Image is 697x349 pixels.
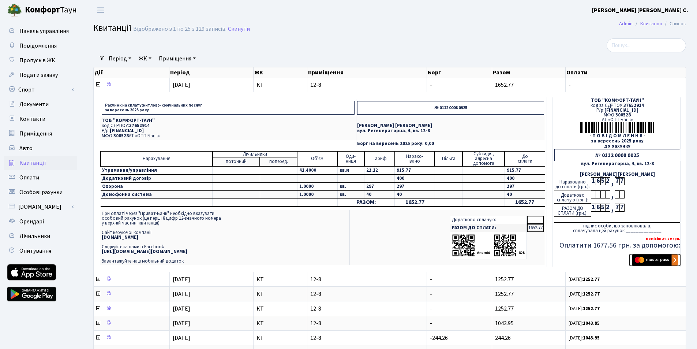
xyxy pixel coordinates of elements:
span: - [430,275,432,283]
td: При оплаті через "Приват-Банк" необхідно вказувати особовий рахунок (це перші 8 цифр 12-значного ... [100,210,350,265]
input: Пошук... [607,38,686,52]
th: Дії [94,67,169,78]
a: Квитанції [640,20,662,27]
div: ТОВ "КОМФОРТ-ТАУН" [554,98,680,103]
td: 297 [505,183,545,191]
td: Об'єм [297,151,337,166]
img: apps-qrcodes.png [452,234,525,257]
p: [PERSON_NAME] [PERSON_NAME] [357,123,544,128]
div: № 0112 0008 0925 [554,149,680,161]
span: Подати заявку [19,71,58,79]
a: Період [106,52,134,65]
small: [DATE]: [569,276,600,283]
span: КТ [256,306,304,312]
small: [DATE]: [569,291,600,297]
td: Лічильники [213,151,297,157]
span: [DATE] [173,319,190,327]
span: [FINANCIAL_ID] [604,107,638,114]
td: 40 [364,191,395,199]
span: Таун [25,4,77,16]
b: 1043.95 [583,335,600,341]
small: [DATE]: [569,335,600,341]
span: 1252.77 [495,305,514,313]
a: ЖК [136,52,154,65]
a: Оплати [4,170,77,185]
div: Додатково сплачую (грн.): [554,190,591,204]
span: Особові рахунки [19,188,63,196]
span: КТ [256,276,304,282]
span: - [569,82,683,88]
a: Скинути [228,26,250,33]
span: [DATE] [173,275,190,283]
span: [DATE] [173,290,190,298]
a: Admin [619,20,633,27]
a: Подати заявку [4,68,77,82]
p: Р/р: [102,129,355,133]
span: КТ [256,320,304,326]
td: Нарахування [101,151,213,166]
span: 12-8 [310,276,424,282]
span: Повідомлення [19,42,57,50]
span: [FINANCIAL_ID] [110,127,144,134]
td: 297 [395,183,435,191]
td: 915.77 [395,166,435,175]
div: , [610,204,615,212]
span: 37652914 [129,122,150,129]
th: ЖК [254,67,307,78]
span: КТ [256,291,304,297]
b: 1252.77 [583,291,600,297]
a: Особові рахунки [4,185,77,200]
b: 1252.77 [583,276,600,283]
a: Контакти [4,112,77,126]
span: 1252.77 [495,290,514,298]
a: Лічильники [4,229,77,244]
div: 6 [596,204,600,212]
div: [PERSON_NAME] [PERSON_NAME] [554,172,680,177]
td: 40 [395,191,435,199]
h5: Оплатити 1677.56 грн. за допомогою: [554,241,680,250]
span: Квитанції [93,22,131,34]
td: Нарахо- вано [395,151,435,166]
a: Панель управління [4,24,77,38]
span: - [430,290,432,298]
p: код ЄДРПОУ: [102,123,355,128]
span: Авто [19,144,33,152]
td: 400 [505,175,545,183]
div: Р/р: [554,108,680,113]
td: 1.0000 [297,183,337,191]
small: [DATE]: [569,320,600,327]
a: Документи [4,97,77,112]
span: 1252.77 [495,275,514,283]
th: Борг [427,67,492,78]
div: код за ЄДРПОУ: [554,103,680,108]
span: 244.26 [495,334,511,342]
nav: breadcrumb [608,16,697,31]
td: 1652.77 [395,199,435,207]
td: 40 [505,191,545,199]
td: 22.12 [364,166,395,175]
td: поточний [213,157,260,166]
td: 41.4000 [297,166,337,175]
a: Приміщення [4,126,77,141]
td: Пільга [435,151,462,166]
img: logo.png [7,3,22,18]
span: 12-8 [310,335,424,341]
span: Пропуск в ЖК [19,56,55,64]
span: 12-8 [310,306,424,312]
span: Лічильники [19,232,50,240]
span: КТ [256,82,304,88]
button: Переключити навігацію [91,4,110,16]
td: 400 [395,175,435,183]
td: РАЗОМ: [337,199,394,207]
a: [PERSON_NAME] [PERSON_NAME] С. [592,6,688,15]
a: Спорт [4,82,77,97]
td: Тариф [364,151,395,166]
div: АТ «ОТП Банк» [554,118,680,122]
div: 7 [619,177,624,185]
a: Квитанції [4,156,77,170]
a: Авто [4,141,77,156]
td: кв. [337,183,364,191]
td: кв. [337,191,364,199]
span: - [430,305,432,313]
th: Період [169,67,253,78]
